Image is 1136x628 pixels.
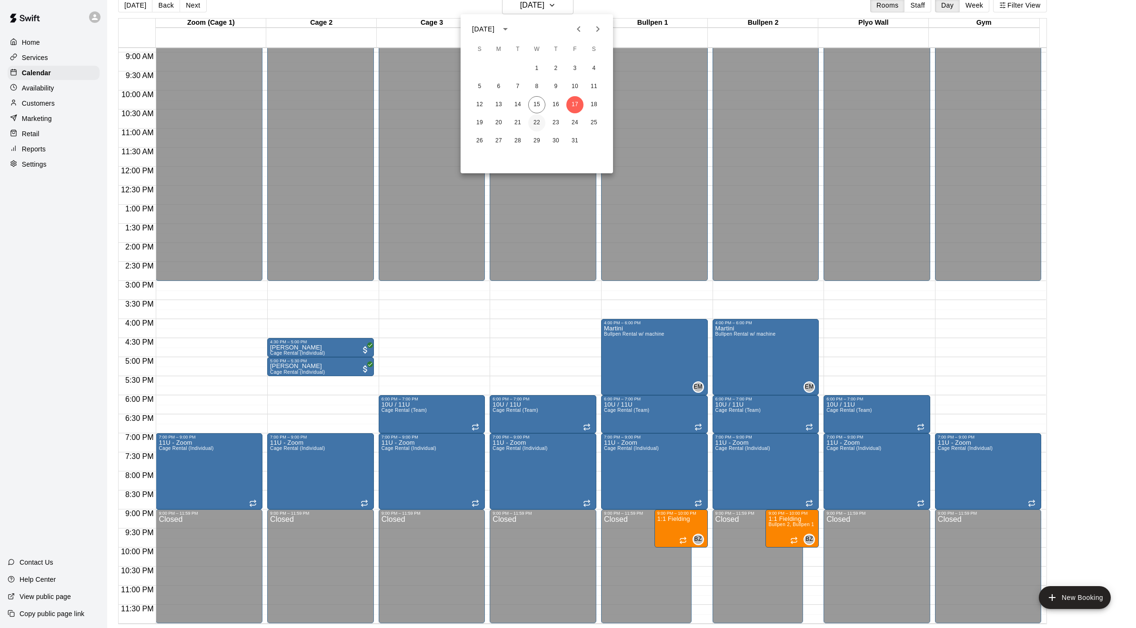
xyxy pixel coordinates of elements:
[509,40,526,59] span: Tuesday
[547,96,564,113] button: 16
[566,40,583,59] span: Friday
[490,132,507,150] button: 27
[528,96,545,113] button: 15
[471,78,488,95] button: 5
[472,24,494,34] div: [DATE]
[528,60,545,77] button: 1
[471,132,488,150] button: 26
[509,114,526,131] button: 21
[585,40,603,59] span: Saturday
[547,114,564,131] button: 23
[566,132,583,150] button: 31
[547,78,564,95] button: 9
[490,114,507,131] button: 20
[471,114,488,131] button: 19
[471,40,488,59] span: Sunday
[588,20,607,39] button: Next month
[490,78,507,95] button: 6
[585,60,603,77] button: 4
[471,96,488,113] button: 12
[490,96,507,113] button: 13
[569,20,588,39] button: Previous month
[509,78,526,95] button: 7
[509,96,526,113] button: 14
[528,40,545,59] span: Wednesday
[547,40,564,59] span: Thursday
[566,60,583,77] button: 3
[528,132,545,150] button: 29
[509,132,526,150] button: 28
[585,114,603,131] button: 25
[547,60,564,77] button: 2
[585,78,603,95] button: 11
[566,78,583,95] button: 10
[528,114,545,131] button: 22
[528,78,545,95] button: 8
[585,96,603,113] button: 18
[490,40,507,59] span: Monday
[566,114,583,131] button: 24
[497,21,513,37] button: calendar view is open, switch to year view
[547,132,564,150] button: 30
[566,96,583,113] button: 17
